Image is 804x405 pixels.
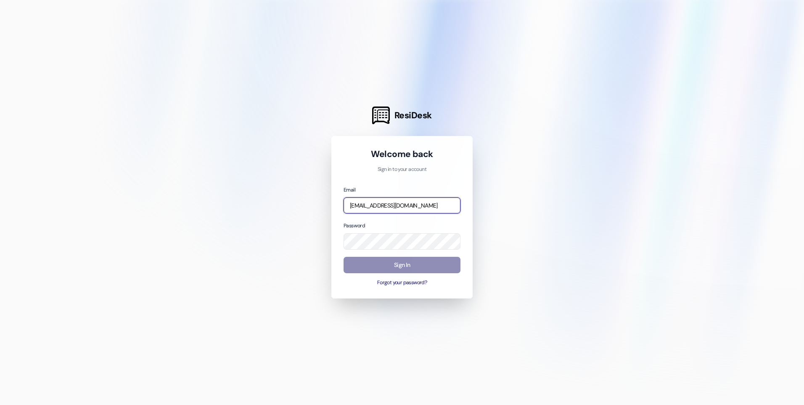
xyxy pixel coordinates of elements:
h1: Welcome back [344,148,460,160]
p: Sign in to your account [344,166,460,173]
input: name@example.com [344,197,460,214]
button: Sign In [344,257,460,273]
img: ResiDesk Logo [372,107,390,124]
span: ResiDesk [394,109,432,121]
button: Forgot your password? [344,279,460,287]
label: Password [344,222,365,229]
label: Email [344,187,355,193]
